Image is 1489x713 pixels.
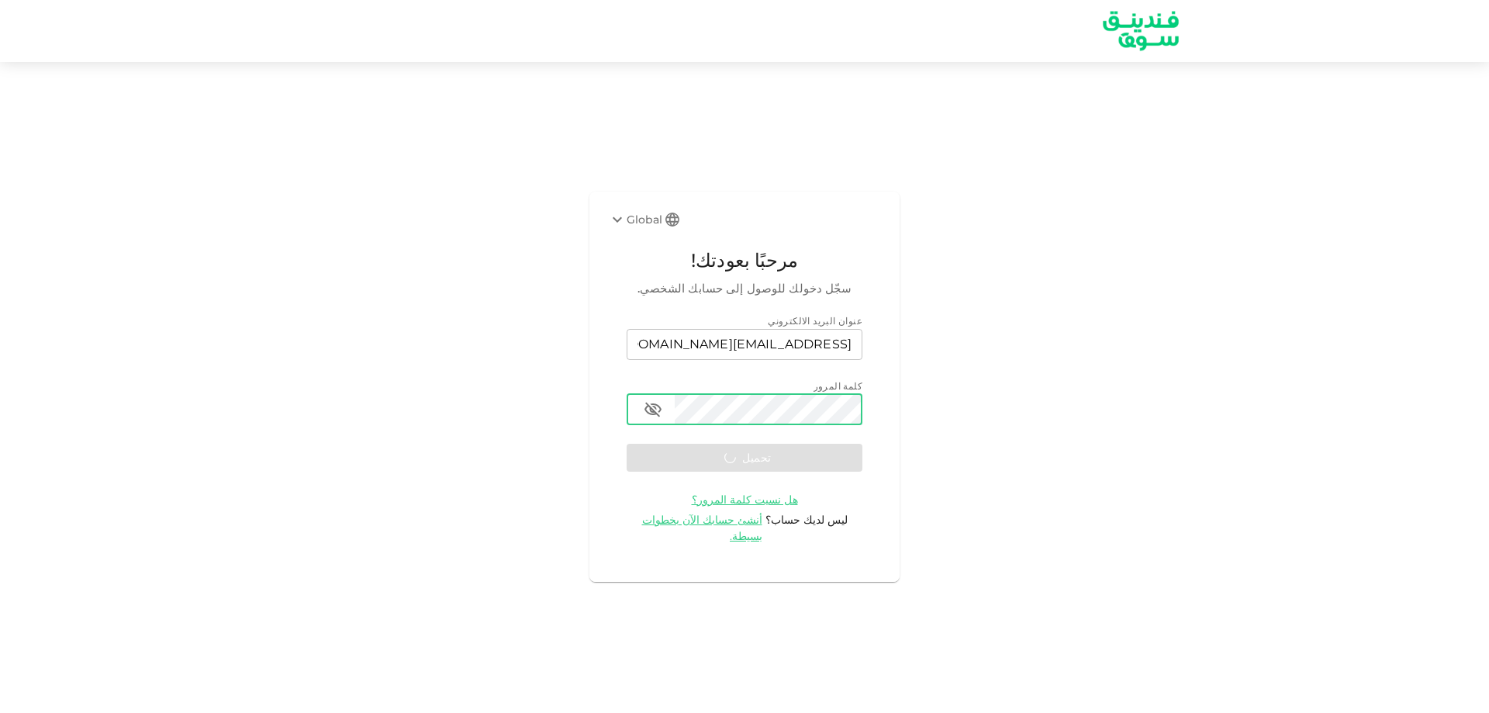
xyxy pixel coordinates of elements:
span: مرحبًا بعودتك! [627,246,862,275]
span: كلمة المرور [814,380,862,392]
input: email [627,329,862,360]
a: هل نسيت كلمة المرور؟ [692,492,798,507]
input: password [675,394,862,425]
span: عنوان البريد الالكتروني [768,315,862,327]
a: logo [1095,1,1187,61]
div: Global [608,210,662,229]
span: ليس لديك حساب؟ [765,513,848,527]
span: أنشئ حسابك الآن بخطوات بسيطة. [642,513,763,543]
span: سجّل دخولك للوصول إلى حسابك الشخصي. [627,279,862,298]
img: logo [1083,1,1199,61]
